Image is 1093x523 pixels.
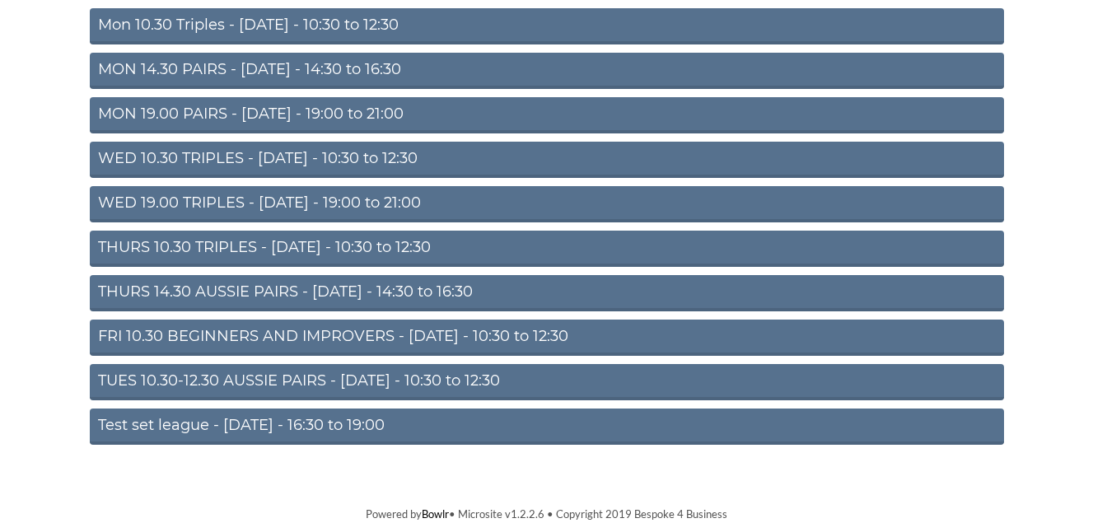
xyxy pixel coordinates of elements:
[90,364,1004,400] a: TUES 10.30-12.30 AUSSIE PAIRS - [DATE] - 10:30 to 12:30
[422,507,449,521] a: Bowlr
[90,231,1004,267] a: THURS 10.30 TRIPLES - [DATE] - 10:30 to 12:30
[90,275,1004,311] a: THURS 14.30 AUSSIE PAIRS - [DATE] - 14:30 to 16:30
[90,97,1004,133] a: MON 19.00 PAIRS - [DATE] - 19:00 to 21:00
[90,53,1004,89] a: MON 14.30 PAIRS - [DATE] - 14:30 to 16:30
[90,142,1004,178] a: WED 10.30 TRIPLES - [DATE] - 10:30 to 12:30
[90,8,1004,44] a: Mon 10.30 Triples - [DATE] - 10:30 to 12:30
[366,507,727,521] span: Powered by • Microsite v1.2.2.6 • Copyright 2019 Bespoke 4 Business
[90,320,1004,356] a: FRI 10.30 BEGINNERS AND IMPROVERS - [DATE] - 10:30 to 12:30
[90,186,1004,222] a: WED 19.00 TRIPLES - [DATE] - 19:00 to 21:00
[90,409,1004,445] a: Test set league - [DATE] - 16:30 to 19:00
